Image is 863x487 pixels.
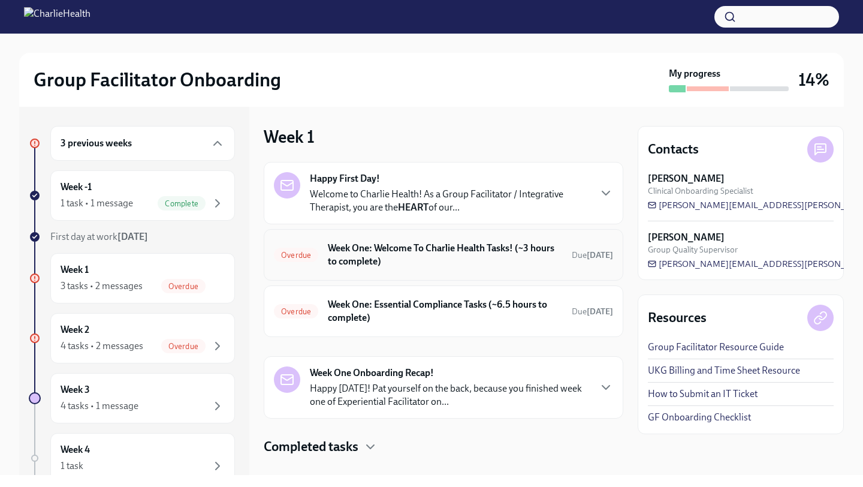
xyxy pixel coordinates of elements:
h2: Group Facilitator Onboarding [34,68,281,92]
p: Happy [DATE]! Pat yourself on the back, because you finished week one of Experiential Facilitator... [310,382,589,408]
p: Welcome to Charlie Health! As a Group Facilitator / Integrative Therapist, you are the of our... [310,188,589,214]
h6: Week 3 [61,383,90,396]
strong: HEART [398,202,429,213]
h6: 3 previous weeks [61,137,132,150]
a: GF Onboarding Checklist [648,411,751,424]
div: Completed tasks [264,438,623,456]
div: 4 tasks • 1 message [61,399,138,413]
strong: My progress [669,67,720,80]
h3: Week 1 [264,126,315,148]
div: 1 task [61,459,83,473]
a: Week 24 tasks • 2 messagesOverdue [29,313,235,363]
div: 3 tasks • 2 messages [61,279,143,293]
div: 3 previous weeks [50,126,235,161]
a: Week 41 task [29,433,235,483]
strong: [PERSON_NAME] [648,172,725,185]
span: September 2nd, 2025 10:00 [572,249,613,261]
span: First day at work [50,231,148,242]
a: First day at work[DATE] [29,230,235,243]
a: Week 34 tasks • 1 message [29,373,235,423]
span: Overdue [274,251,318,260]
a: OverdueWeek One: Welcome To Charlie Health Tasks! (~3 hours to complete)Due[DATE] [274,239,613,270]
strong: [DATE] [117,231,148,242]
h6: Week 2 [61,323,89,336]
a: UKG Billing and Time Sheet Resource [648,364,800,377]
span: September 2nd, 2025 10:00 [572,306,613,317]
img: CharlieHealth [24,7,90,26]
h4: Resources [648,309,707,327]
strong: [PERSON_NAME] [648,231,725,244]
h3: 14% [798,69,829,91]
span: Clinical Onboarding Specialist [648,185,753,197]
h6: Week One: Welcome To Charlie Health Tasks! (~3 hours to complete) [328,242,562,268]
span: Due [572,250,613,260]
span: Overdue [161,282,206,291]
h4: Contacts [648,140,699,158]
h6: Week -1 [61,181,92,194]
a: Group Facilitator Resource Guide [648,341,784,354]
span: Overdue [161,342,206,351]
div: 1 task • 1 message [61,197,133,210]
h6: Week One: Essential Compliance Tasks (~6.5 hours to complete) [328,298,562,324]
span: Due [572,306,613,317]
a: Week 13 tasks • 2 messagesOverdue [29,253,235,303]
strong: [DATE] [587,306,613,317]
h4: Completed tasks [264,438,358,456]
h6: Week 4 [61,443,90,456]
span: Group Quality Supervisor [648,244,738,255]
strong: Happy First Day! [310,172,380,185]
strong: [DATE] [587,250,613,260]
a: Week -11 task • 1 messageComplete [29,170,235,221]
a: OverdueWeek One: Essential Compliance Tasks (~6.5 hours to complete)Due[DATE] [274,296,613,327]
a: How to Submit an IT Ticket [648,387,758,401]
strong: Week One Onboarding Recap! [310,366,434,380]
span: Complete [158,199,206,208]
span: Overdue [274,307,318,316]
h6: Week 1 [61,263,89,276]
div: 4 tasks • 2 messages [61,339,143,353]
